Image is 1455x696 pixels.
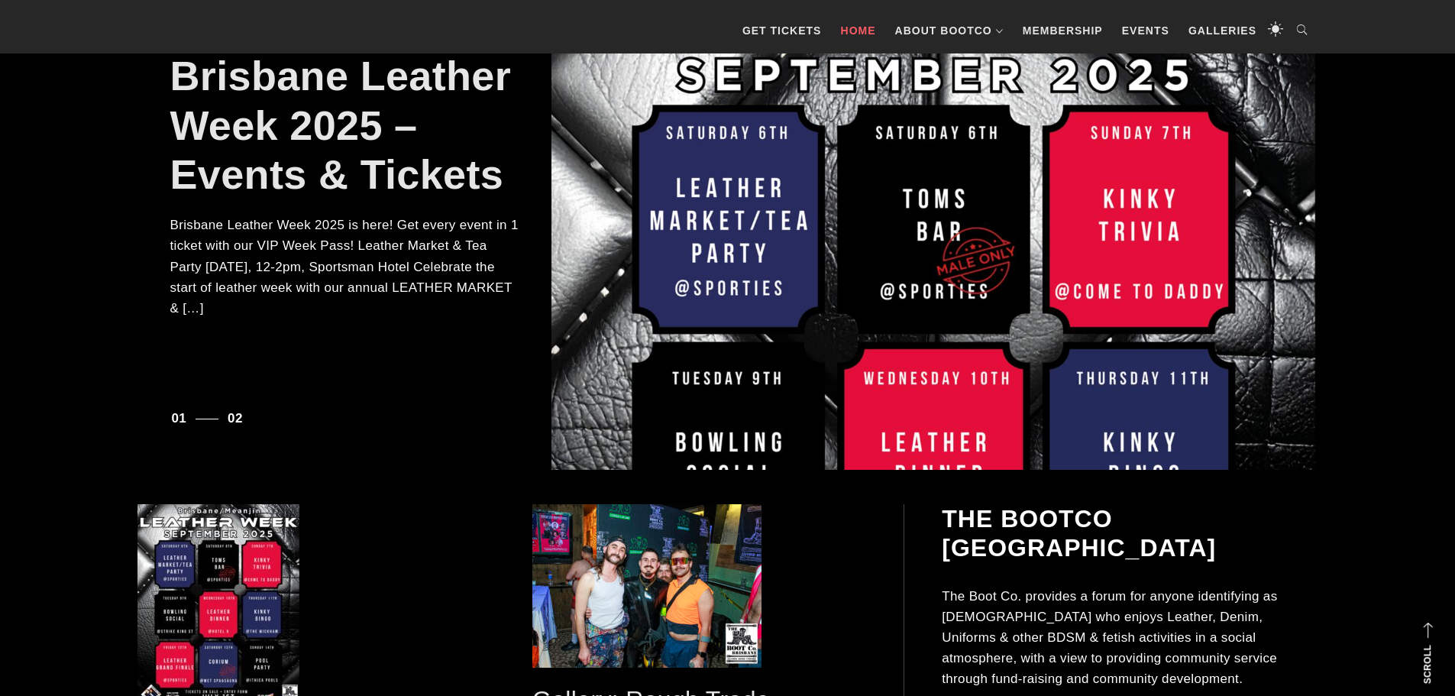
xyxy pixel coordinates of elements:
p: Brisbane Leather Week 2025 is here! Get every event in 1 ticket with our VIP Week Pass! Leather M... [170,215,521,319]
a: Events [1114,8,1177,53]
strong: Scroll [1422,645,1433,684]
h2: The BootCo [GEOGRAPHIC_DATA] [942,504,1318,563]
p: The Boot Co. provides a forum for anyone identifying as [DEMOGRAPHIC_DATA] who enjoys Leather, De... [942,586,1318,690]
a: GET TICKETS [735,8,829,53]
a: Brisbane Leather Week 2025 – Events & Tickets [170,53,512,198]
a: Galleries [1181,8,1264,53]
a: Home [833,8,884,53]
button: 1 [170,398,189,439]
a: Membership [1015,8,1111,53]
button: 2 [226,398,244,439]
a: About BootCo [888,8,1011,53]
